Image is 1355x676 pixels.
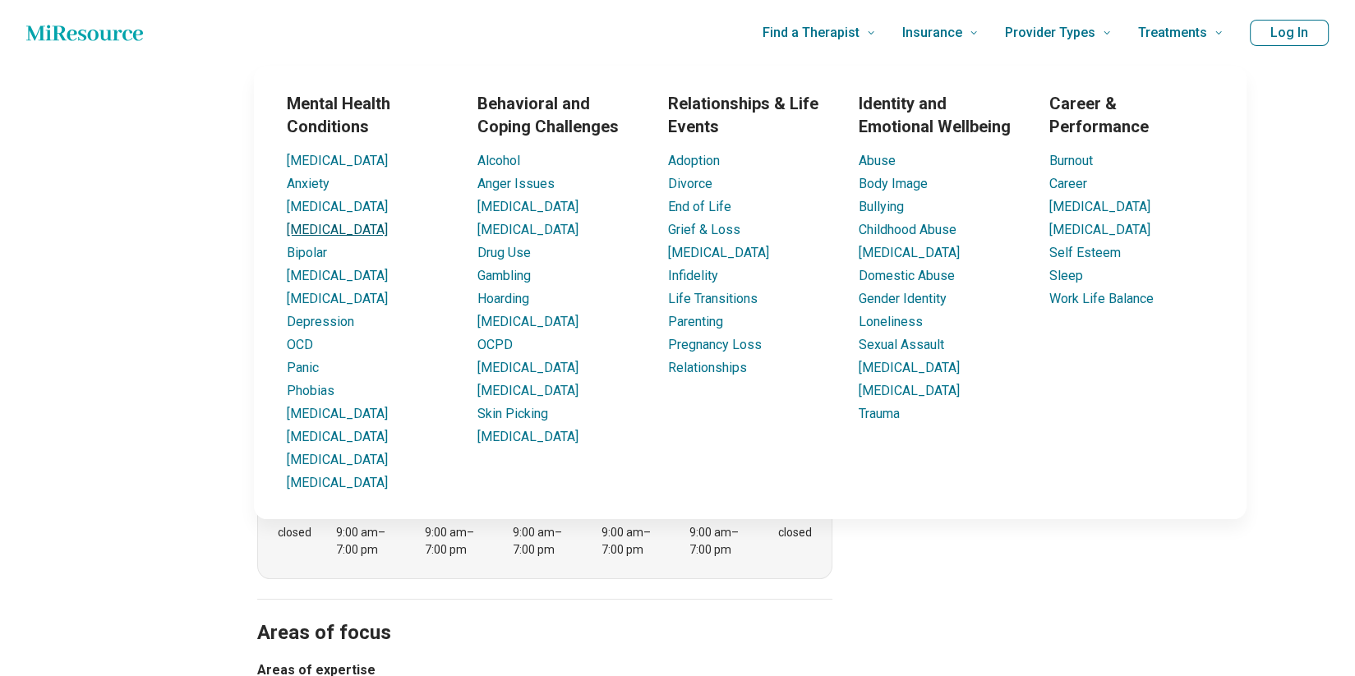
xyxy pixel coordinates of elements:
[477,176,555,191] a: Anger Issues
[26,16,143,49] a: Home page
[668,360,747,375] a: Relationships
[477,337,513,352] a: OCPD
[287,176,330,191] a: Anxiety
[1138,21,1207,44] span: Treatments
[859,199,904,214] a: Bullying
[668,222,740,237] a: Grief & Loss
[859,337,944,352] a: Sexual Assault
[287,245,327,260] a: Bipolar
[1049,268,1083,283] a: Sleep
[763,21,860,44] span: Find a Therapist
[477,92,642,138] h3: Behavioral and Coping Challenges
[287,92,451,138] h3: Mental Health Conditions
[1250,20,1329,46] button: Log In
[287,429,388,444] a: [MEDICAL_DATA]
[668,337,762,352] a: Pregnancy Loss
[477,153,520,168] a: Alcohol
[425,524,488,559] div: 9:00 am – 7:00 pm
[859,360,960,375] a: [MEDICAL_DATA]
[668,176,712,191] a: Divorce
[477,383,578,398] a: [MEDICAL_DATA]
[257,580,832,647] h2: Areas of focus
[287,452,388,467] a: [MEDICAL_DATA]
[155,66,1345,519] div: Find a Therapist
[778,524,812,541] div: closed
[477,245,531,260] a: Drug Use
[859,314,923,329] a: Loneliness
[689,524,753,559] div: 9:00 am – 7:00 pm
[477,429,578,444] a: [MEDICAL_DATA]
[1049,92,1214,138] h3: Career & Performance
[668,291,758,306] a: Life Transitions
[477,360,578,375] a: [MEDICAL_DATA]
[859,153,896,168] a: Abuse
[668,199,731,214] a: End of Life
[477,222,578,237] a: [MEDICAL_DATA]
[477,314,578,329] a: [MEDICAL_DATA]
[287,360,319,375] a: Panic
[477,199,578,214] a: [MEDICAL_DATA]
[1049,222,1150,237] a: [MEDICAL_DATA]
[287,314,354,329] a: Depression
[859,176,928,191] a: Body Image
[287,199,388,214] a: [MEDICAL_DATA]
[287,383,334,398] a: Phobias
[668,92,832,138] h3: Relationships & Life Events
[513,524,576,559] div: 9:00 am – 7:00 pm
[1049,245,1121,260] a: Self Esteem
[287,337,313,352] a: OCD
[477,268,531,283] a: Gambling
[336,524,399,559] div: 9:00 am – 7:00 pm
[1005,21,1095,44] span: Provider Types
[601,524,665,559] div: 9:00 am – 7:00 pm
[668,314,723,329] a: Parenting
[859,406,900,421] a: Trauma
[668,268,718,283] a: Infidelity
[1049,291,1154,306] a: Work Life Balance
[287,153,388,168] a: [MEDICAL_DATA]
[859,222,956,237] a: Childhood Abuse
[668,153,720,168] a: Adoption
[287,291,388,306] a: [MEDICAL_DATA]
[859,245,960,260] a: [MEDICAL_DATA]
[1049,176,1087,191] a: Career
[287,222,388,237] a: [MEDICAL_DATA]
[477,406,548,421] a: Skin Picking
[287,475,388,490] a: [MEDICAL_DATA]
[257,477,832,579] div: When does the program meet?
[859,268,955,283] a: Domestic Abuse
[859,291,947,306] a: Gender Identity
[1049,153,1093,168] a: Burnout
[477,291,529,306] a: Hoarding
[668,245,769,260] a: [MEDICAL_DATA]
[287,268,388,283] a: [MEDICAL_DATA]
[859,383,960,398] a: [MEDICAL_DATA]
[287,406,388,421] a: [MEDICAL_DATA]
[902,21,962,44] span: Insurance
[1049,199,1150,214] a: [MEDICAL_DATA]
[278,524,311,541] div: closed
[859,92,1023,138] h3: Identity and Emotional Wellbeing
